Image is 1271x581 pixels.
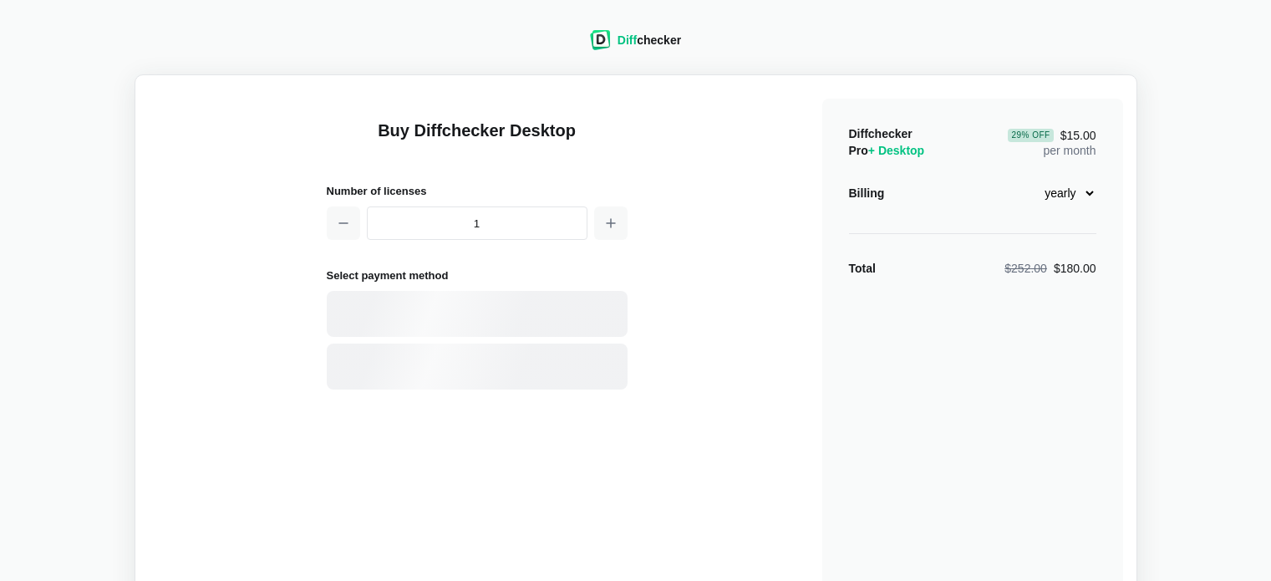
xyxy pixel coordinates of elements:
[1004,262,1047,275] span: $252.00
[1008,129,1053,142] div: 29 % Off
[367,206,587,240] input: 1
[868,144,924,157] span: + Desktop
[849,144,925,157] span: Pro
[1004,260,1096,277] div: $180.00
[327,267,628,284] h2: Select payment method
[849,262,876,275] strong: Total
[618,32,681,48] div: checker
[618,33,637,47] span: Diff
[849,127,913,140] span: Diffchecker
[1008,125,1096,159] div: per month
[327,119,628,162] h1: Buy Diffchecker Desktop
[590,39,681,53] a: Diffchecker logoDiffchecker
[327,182,628,200] h2: Number of licenses
[849,185,885,201] div: Billing
[1008,129,1096,142] span: $15.00
[590,30,611,50] img: Diffchecker logo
